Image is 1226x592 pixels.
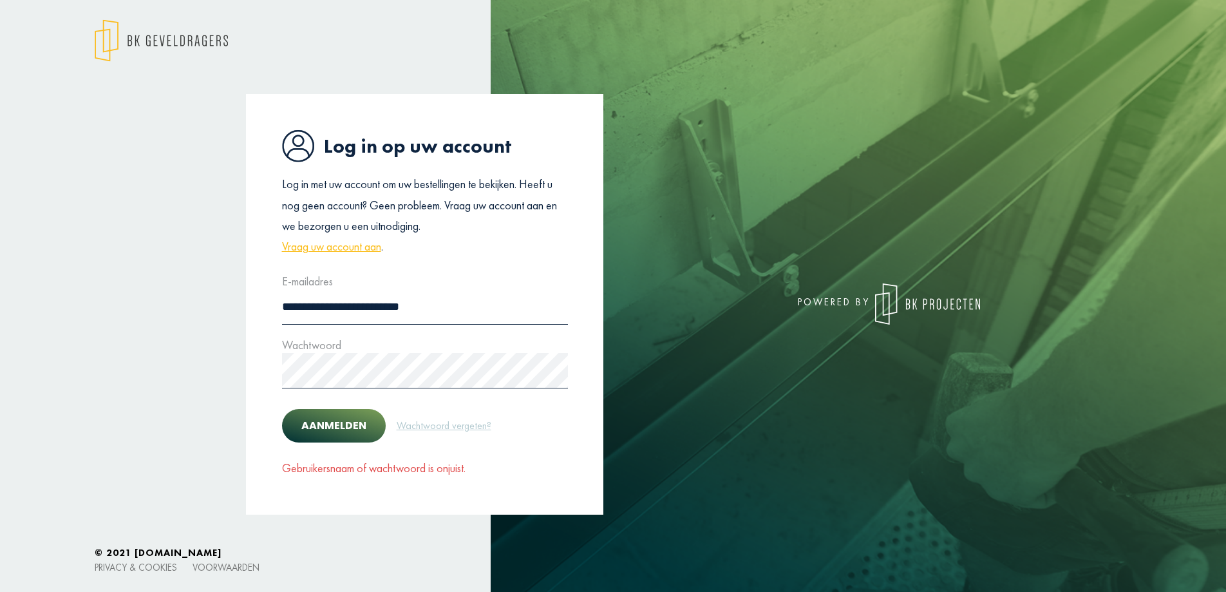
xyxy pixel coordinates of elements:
a: Wachtwoord vergeten? [396,417,492,434]
img: icon [282,129,314,162]
label: E-mailadres [282,271,333,292]
label: Wachtwoord [282,335,341,356]
div: powered by [623,283,980,325]
a: Voorwaarden [193,561,259,573]
a: Privacy & cookies [95,561,177,573]
img: logo [95,19,228,62]
img: logo [875,283,980,325]
span: Gebruikersnaam of wachtwoord is onjuist. [282,461,466,475]
button: Aanmelden [282,409,386,443]
p: Log in met uw account om uw bestellingen te bekijken. Heeft u nog geen account? Geen probleem. Vr... [282,174,568,258]
h1: Log in op uw account [282,129,568,162]
h6: © 2021 [DOMAIN_NAME] [95,547,1131,559]
a: Vraag uw account aan [282,236,381,257]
